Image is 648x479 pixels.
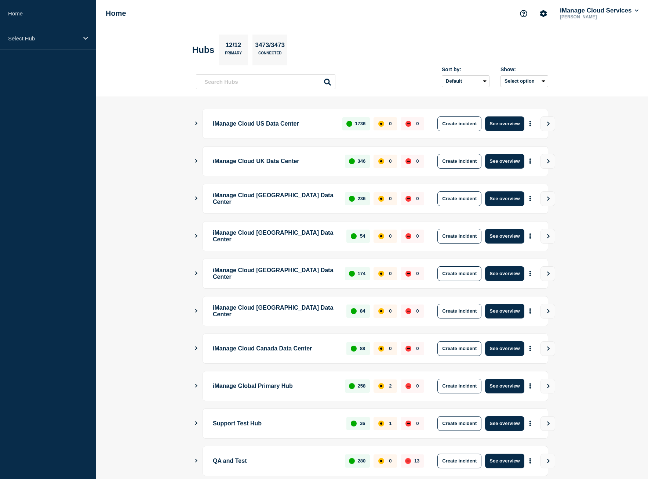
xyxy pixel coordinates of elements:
[194,308,198,314] button: Show Connected Hubs
[389,458,392,464] p: 0
[405,308,411,314] div: down
[500,75,548,87] button: Select option
[213,341,338,356] p: iManage Cloud Canada Data Center
[540,304,555,318] button: View
[525,192,535,205] button: More actions
[405,121,411,127] div: down
[8,35,79,42] p: Select Hub
[194,421,198,426] button: Show Connected Hubs
[213,229,338,244] p: iManage Cloud [GEOGRAPHIC_DATA] Data Center
[213,191,336,206] p: iManage Cloud [GEOGRAPHIC_DATA] Data Center
[525,267,535,280] button: More actions
[405,233,411,239] div: down
[213,116,334,131] p: iManage Cloud US Data Center
[540,116,555,131] button: View
[389,121,392,126] p: 0
[437,154,481,169] button: Create incident
[378,458,384,464] div: affected
[485,229,524,244] button: See overview
[351,346,357,352] div: up
[540,154,555,169] button: View
[437,454,481,468] button: Create incident
[223,42,244,51] p: 12/12
[540,416,555,431] button: View
[389,308,392,314] p: 0
[351,308,357,314] div: up
[437,341,481,356] button: Create incident
[213,454,336,468] p: QA and Test
[540,229,555,244] button: View
[442,75,489,87] select: Sort by
[358,271,366,276] p: 174
[378,308,384,314] div: affected
[194,233,198,239] button: Show Connected Hubs
[540,266,555,281] button: View
[351,233,357,239] div: up
[378,421,384,426] div: affected
[416,233,419,239] p: 0
[346,121,352,127] div: up
[558,7,640,14] button: iManage Cloud Services
[485,304,524,318] button: See overview
[485,454,524,468] button: See overview
[360,421,365,426] p: 36
[389,421,392,426] p: 1
[213,266,336,281] p: iManage Cloud [GEOGRAPHIC_DATA] Data Center
[358,458,366,464] p: 280
[500,66,548,72] div: Show:
[525,342,535,355] button: More actions
[485,266,524,281] button: See overview
[196,74,335,89] input: Search Hubs
[378,346,384,352] div: affected
[349,158,355,164] div: up
[213,416,338,431] p: Support Test Hub
[349,196,355,202] div: up
[416,308,419,314] p: 0
[525,154,535,168] button: More actions
[358,158,366,164] p: 346
[540,379,555,393] button: View
[405,458,411,464] div: down
[389,383,392,389] p: 2
[405,421,411,426] div: down
[485,379,524,393] button: See overview
[525,379,535,393] button: More actions
[378,383,384,389] div: affected
[437,304,481,318] button: Create incident
[378,196,384,202] div: affected
[525,117,535,130] button: More actions
[437,379,481,393] button: Create incident
[437,266,481,281] button: Create incident
[525,417,535,430] button: More actions
[485,116,524,131] button: See overview
[540,454,555,468] button: View
[389,233,392,239] p: 0
[258,51,281,59] p: Connected
[194,158,198,164] button: Show Connected Hubs
[360,308,365,314] p: 84
[360,346,365,351] p: 88
[194,196,198,201] button: Show Connected Hubs
[437,416,481,431] button: Create incident
[405,158,411,164] div: down
[360,233,365,239] p: 54
[485,341,524,356] button: See overview
[192,45,214,55] h2: Hubs
[437,229,481,244] button: Create incident
[525,229,535,243] button: More actions
[106,9,126,18] h1: Home
[416,271,419,276] p: 0
[437,116,481,131] button: Create incident
[358,383,366,389] p: 258
[558,14,635,19] p: [PERSON_NAME]
[378,121,384,127] div: affected
[349,271,355,277] div: up
[485,154,524,169] button: See overview
[389,346,392,351] p: 0
[416,383,419,389] p: 0
[351,421,357,426] div: up
[536,6,551,21] button: Account settings
[378,233,384,239] div: affected
[405,196,411,202] div: down
[389,271,392,276] p: 0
